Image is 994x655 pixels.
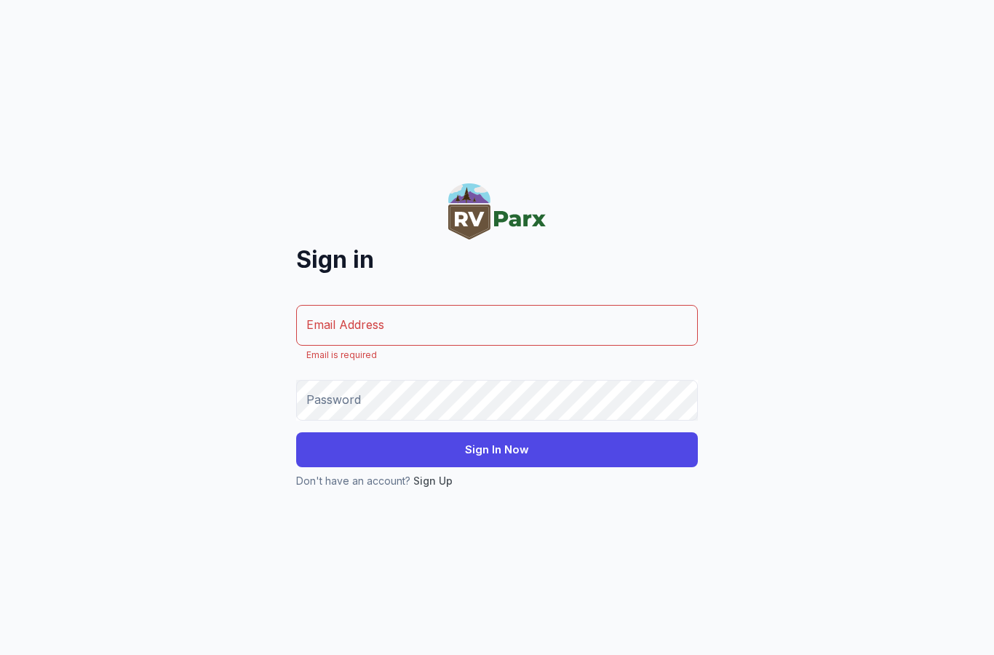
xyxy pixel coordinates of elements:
[413,475,453,487] a: Sign Up
[306,348,688,362] p: Email is required
[296,432,698,467] button: Sign In Now
[448,228,546,242] a: RVParx Owner Portal
[448,183,546,239] img: RVParx Owner Portal
[296,473,698,489] p: Don't have an account?
[296,244,698,276] h4: Sign in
